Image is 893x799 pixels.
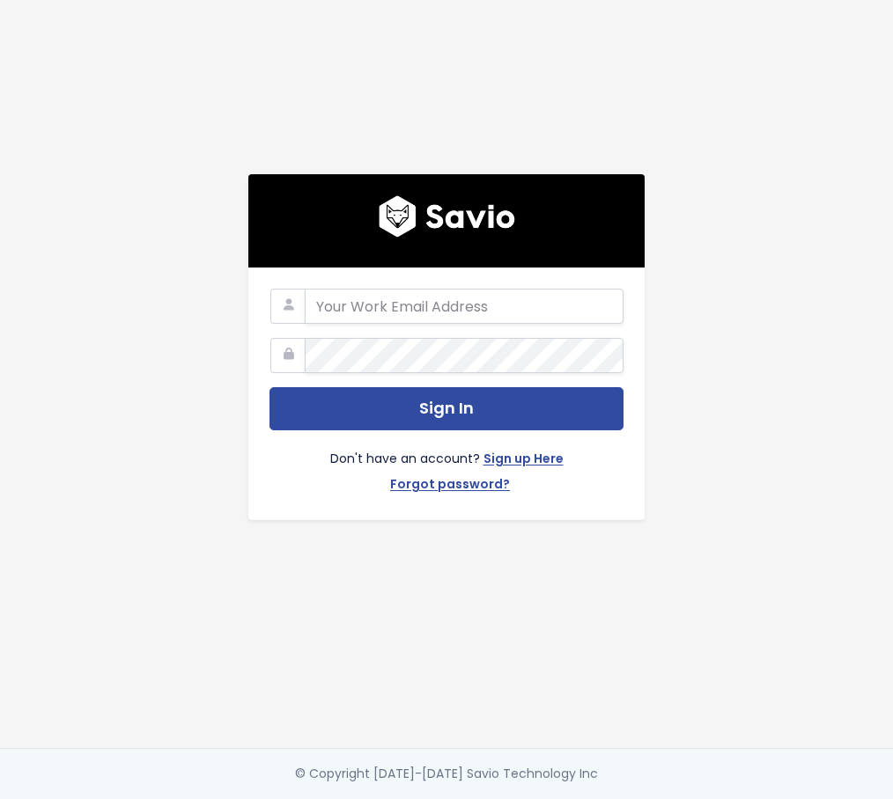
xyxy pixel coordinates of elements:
input: Your Work Email Address [305,289,624,324]
button: Sign In [269,387,624,430]
a: Forgot password? [390,473,510,499]
div: Don't have an account? [269,430,624,499]
img: logo600x187.a314fd40982d.png [379,195,515,238]
div: © Copyright [DATE]-[DATE] Savio Technology Inc [295,763,598,785]
a: Sign up Here [483,448,564,473]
